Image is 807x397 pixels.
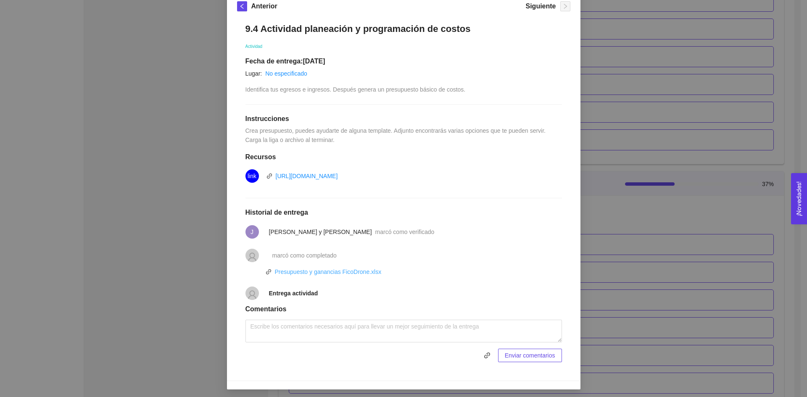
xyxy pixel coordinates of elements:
span: [PERSON_NAME] y [PERSON_NAME] [269,229,372,235]
h5: Anterior [251,1,277,11]
h1: Instrucciones [245,115,562,123]
span: Crea presupuesto, puedes ayudarte de alguna template. Adjunto encontrarás varias opciones que te ... [245,127,547,143]
strong: Entrega actividad [269,290,318,297]
h1: Recursos [245,153,562,161]
span: marcó como completado [272,252,337,259]
a: No especificado [265,70,307,77]
h1: Fecha de entrega: [DATE] [245,57,562,66]
a: Presupuesto y ganancias FicoDrone.xlsx [275,268,382,275]
span: link [266,173,272,179]
span: Enviar comentarios [505,351,555,360]
span: link [481,352,493,359]
span: Identifica tus egresos e ingresos. Después genera un presupuesto básico de costos. [245,86,466,93]
button: left [237,1,247,11]
span: link [480,352,494,359]
span: left [237,3,247,9]
button: Enviar comentarios [498,349,562,362]
article: Lugar: [245,69,262,78]
h1: Comentarios [245,305,562,313]
h1: Historial de entrega [245,208,562,217]
button: link [480,349,494,362]
button: right [560,1,570,11]
span: link [248,169,256,183]
span: user [247,290,257,300]
h1: 9.4 Actividad planeación y programación de costos [245,23,562,34]
button: Open Feedback Widget [791,173,807,224]
span: link [266,269,272,275]
a: [URL][DOMAIN_NAME] [276,173,338,179]
span: marcó como verificado [375,229,435,235]
span: J [251,225,253,239]
h5: Siguiente [525,1,556,11]
span: user [247,252,257,262]
span: Actividad [245,44,263,49]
